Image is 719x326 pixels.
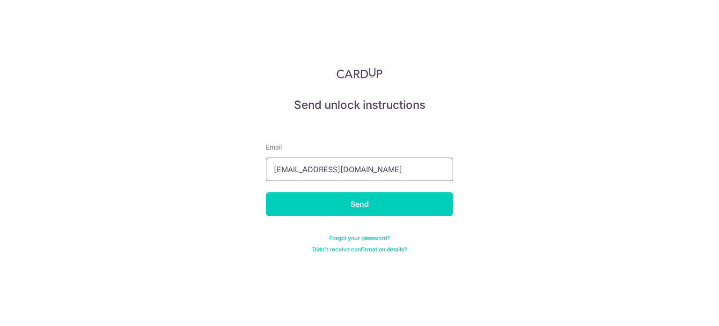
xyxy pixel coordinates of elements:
span: translation missing: en.devise.label.Email [266,143,282,151]
a: Didn't receive confirmation details? [312,246,407,253]
a: Forgot your password? [329,235,390,242]
img: CardUp Logo [337,68,382,79]
input: Send [266,192,453,216]
input: Enter your Email [266,158,453,181]
h5: Send unlock instructions [266,98,453,113]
